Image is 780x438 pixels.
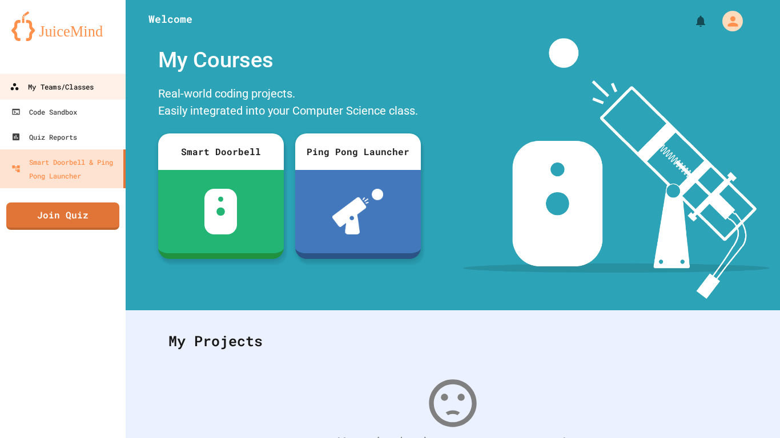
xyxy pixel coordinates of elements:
[157,319,749,363] div: My Projects
[710,8,746,34] div: My Account
[204,189,237,234] img: sdb-white.svg
[152,82,427,125] div: Real-world coding projects. Easily integrated into your Computer Science class.
[463,38,769,299] img: banner-image-my-projects.png
[11,130,77,144] div: Quiz Reports
[6,202,119,230] a: Join Quiz
[11,11,114,41] img: logo-orange.svg
[295,133,421,170] div: Ping Pong Launcher
[332,189,383,234] img: ppl-with-ball.png
[673,11,710,31] div: My Notifications
[152,38,427,82] div: My Courses
[10,80,94,94] div: My Teams/Classes
[158,133,284,170] div: Smart Doorbell
[11,155,119,182] div: Smart Doorbell & Ping Pong Launcher
[11,105,77,119] div: Code Sandbox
